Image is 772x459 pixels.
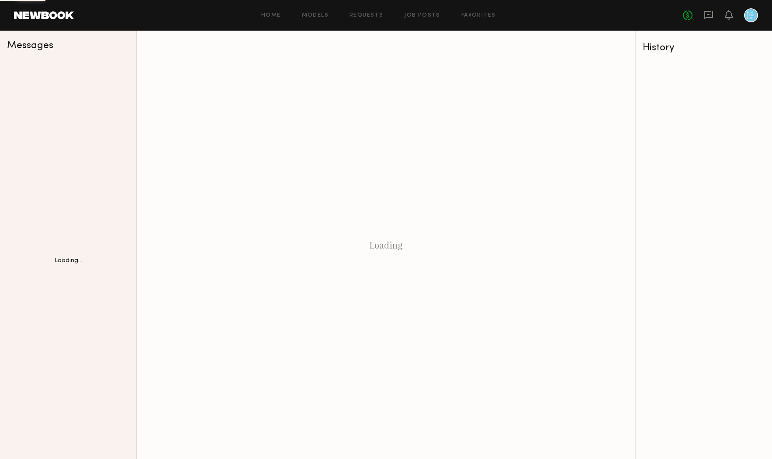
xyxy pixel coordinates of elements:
a: Requests [350,13,383,18]
div: History [643,43,765,53]
span: Messages [7,41,53,51]
a: Favorites [461,13,496,18]
div: Loading... [55,258,82,264]
div: Loading [137,31,635,459]
a: Models [302,13,329,18]
a: Home [261,13,281,18]
a: Job Posts [404,13,440,18]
